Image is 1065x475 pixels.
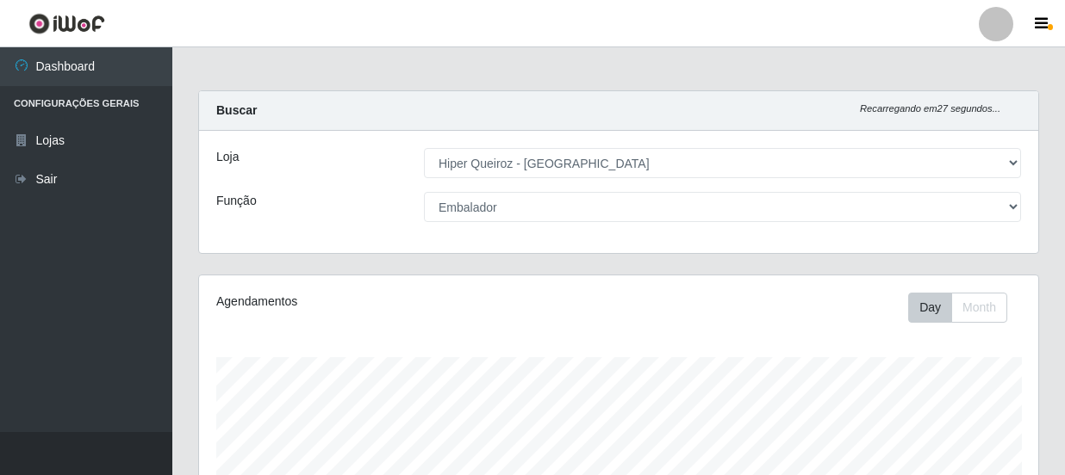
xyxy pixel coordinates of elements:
strong: Buscar [216,103,257,117]
div: Toolbar with button groups [908,293,1021,323]
label: Loja [216,148,239,166]
i: Recarregando em 27 segundos... [860,103,1000,114]
div: Agendamentos [216,293,537,311]
button: Day [908,293,952,323]
div: First group [908,293,1007,323]
button: Month [951,293,1007,323]
label: Função [216,192,257,210]
img: CoreUI Logo [28,13,105,34]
